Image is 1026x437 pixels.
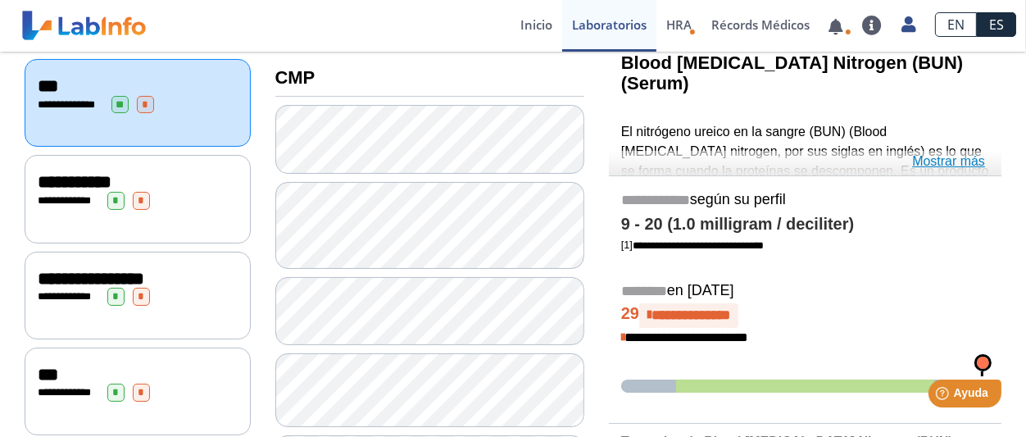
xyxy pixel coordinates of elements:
a: ES [977,12,1016,37]
h5: en [DATE] [621,282,989,301]
a: Mostrar más [912,152,985,171]
span: HRA [666,16,692,33]
a: [1] [621,239,764,251]
p: El nitrógeno ureico en la sangre (BUN) (Blood [MEDICAL_DATA] nitrogen, por sus siglas en inglés) ... [621,122,989,298]
a: EN [935,12,977,37]
h4: 29 [621,303,989,328]
b: Blood [MEDICAL_DATA] Nitrogen (BUN) (Serum) [621,52,963,93]
b: CMP [275,67,316,88]
h4: 9 - 20 (1.0 milligram / deciliter) [621,215,989,234]
h5: según su perfil [621,191,989,210]
iframe: Help widget launcher [880,373,1008,419]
